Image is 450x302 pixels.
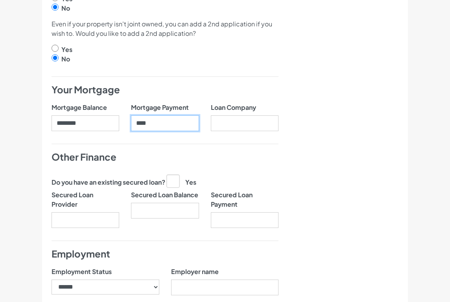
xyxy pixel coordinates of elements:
[61,54,70,64] label: No
[166,174,196,187] label: Yes
[52,267,112,276] label: Employment Status
[52,247,278,261] h4: Employment
[52,103,107,112] label: Mortgage Balance
[61,4,70,13] label: No
[131,103,189,112] label: Mortgage Payment
[52,190,119,209] label: Secured Loan Provider
[211,190,278,209] label: Secured Loan Payment
[61,45,72,54] label: Yes
[52,19,278,38] p: Even if your property isn't joint owned, you can add a 2nd application if you wish to. Would you ...
[131,190,198,200] label: Secured Loan Balance
[211,103,256,112] label: Loan Company
[52,83,278,96] h4: Your Mortgage
[171,267,219,276] label: Employer name
[52,178,165,187] label: Do you have an existing secured loan?
[52,150,278,164] h4: Other Finance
